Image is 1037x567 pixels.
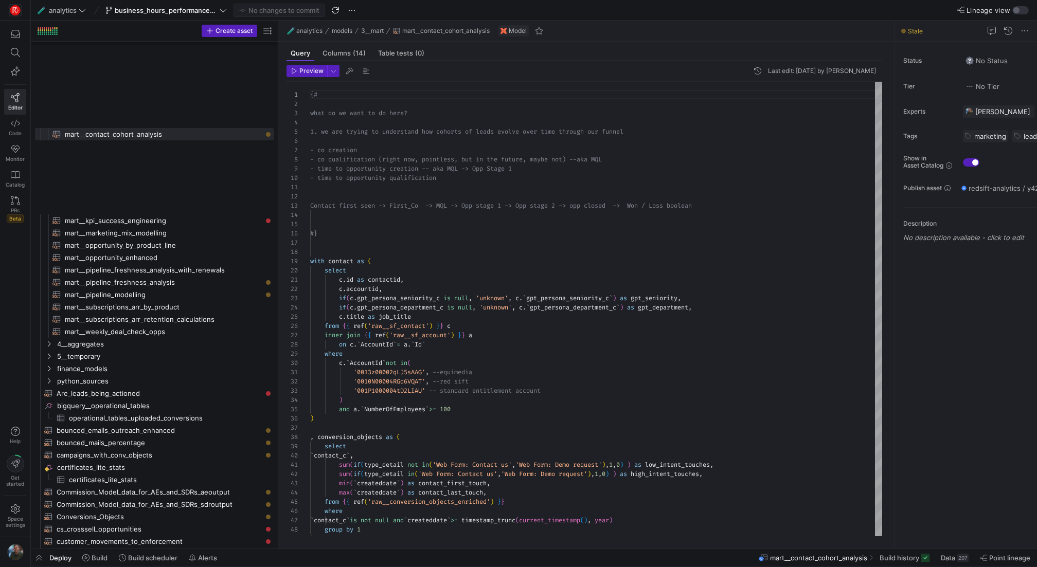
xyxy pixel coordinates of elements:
button: 🧪analytics [35,4,88,17]
a: Conversions_Objects​​​​​​​​​​ [35,510,274,523]
a: cs_crosssell_opportunities​​​​​​​​​​ [35,523,274,535]
span: Tags [903,133,955,140]
button: Help [4,422,26,449]
span: c [339,313,343,321]
span: gpt_persona_department_c [530,303,616,312]
a: bounced_emails_outreach_enhanced​​​​​​​​​​ [35,424,274,436]
div: 17 [287,238,298,247]
div: Press SPACE to select this row. [35,362,274,375]
span: Table tests [378,50,424,57]
span: AccountId [361,340,393,349]
span: . [353,340,357,349]
span: gpt_persona_seniority_c [357,294,440,302]
span: select [325,266,346,275]
span: mart__kpi_success_engineering​​​​​​​​​​ [65,215,262,227]
span: in [400,359,407,367]
img: https://storage.googleapis.com/y42-prod-data-exchange/images/6IdsliWYEjCj6ExZYNtk9pMT8U8l8YHLguyz... [965,107,973,116]
span: mart__subscriptions_arr_by_product​​​​​​​​​​ [65,301,262,313]
span: is [447,303,454,312]
span: mart__contact_cohort_analysis [402,27,490,34]
span: Create asset [216,27,253,34]
span: - time to opportunity creation -- aka MQL -> Opp S [310,164,490,173]
div: Press SPACE to select this row. [35,239,274,251]
span: gpt_persona_seniority_c [526,294,609,302]
span: Editor [8,104,23,111]
span: ref [375,331,386,339]
div: Press SPACE to select this row. [35,264,274,276]
div: 3 [287,108,298,118]
span: certificates_lite_stats​​​​​​​​ [57,462,272,473]
a: Commission_Model_data_for_AEs_and_SDRs_aeoutput​​​​​​​​​​ [35,486,274,498]
span: mart__contact_cohort_analysis​​​​​​​​​​ [65,129,262,140]
span: . [519,294,523,302]
span: . [343,313,346,321]
span: . [343,276,346,284]
span: 'raw__sf_account' [389,331,451,339]
span: Alerts [198,554,217,562]
span: Model [509,27,527,34]
span: c [515,294,519,302]
span: Build [92,554,108,562]
span: Help [9,438,22,444]
a: campaigns_with_conv_objects​​​​​​​​​​ [35,449,274,461]
a: mart__opportunity_enhanced​​​​​​​​​​ [35,251,274,264]
span: mart__opportunity_by_product_line​​​​​​​​​​ [65,240,262,251]
div: 25 [287,312,298,321]
div: 4 [287,118,298,127]
span: bounced_mails_percentage​​​​​​​​​​ [57,437,262,449]
a: mart__opportunity_by_product_line​​​​​​​​​​ [35,239,274,251]
div: 21 [287,275,298,284]
div: 31 [287,368,298,377]
div: 15 [287,220,298,229]
span: , [425,377,429,386]
span: is [443,294,451,302]
span: AccountId [350,359,382,367]
span: bigquery__operational_tables​​​​​​​​ [57,400,272,412]
span: analytics [49,6,77,14]
span: #} [310,229,317,237]
span: ` [357,340,361,349]
a: mart__subscriptions_arr_by_product​​​​​​​​​​ [35,301,274,313]
div: 297 [957,554,969,562]
span: 'unknown' [476,294,508,302]
span: , [469,294,472,302]
span: mart__pipeline_freshness_analysis​​​​​​​​​​ [65,277,262,288]
div: Press SPACE to select this row. [35,214,274,227]
div: 20 [287,266,298,275]
span: what do we want to do here? [310,109,407,117]
span: , [512,303,515,312]
span: accountid [346,285,379,293]
button: Data297 [936,549,973,566]
span: mart__weekly_deal_check_opps​​​​​​​​​​ [65,326,262,338]
a: Are_leads_being_actioned​​​​​​​​​​ [35,387,274,399]
span: , [508,294,512,302]
span: Contact first seen -> First_Co -> MQL -> Opp stag [310,202,490,210]
span: 3__mart [361,27,384,34]
span: , [677,294,681,302]
span: ` [523,294,526,302]
span: c [339,276,343,284]
a: Editor [4,89,26,115]
span: - co creation [310,146,357,154]
span: , [688,303,692,312]
span: id [346,276,353,284]
button: Preview [287,65,327,77]
span: 5__temporary [57,351,272,362]
div: 9 [287,164,298,173]
span: Id [415,340,422,349]
img: undefined [500,28,507,34]
span: Code [9,130,22,136]
span: { [364,331,368,339]
div: Press SPACE to select this row. [35,128,274,140]
span: 'unknown' [479,303,512,312]
span: PRs [11,207,20,213]
div: 24 [287,303,298,312]
span: Data [941,554,955,562]
div: 12 [287,192,298,201]
div: Press SPACE to select this row. [35,288,274,301]
span: ` [346,359,350,367]
span: ( [368,257,371,265]
span: 4__aggregates [57,338,272,350]
span: ( [386,331,389,339]
span: Query [291,50,310,57]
